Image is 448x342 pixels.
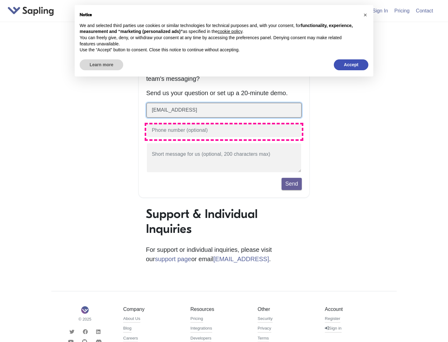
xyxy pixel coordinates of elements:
[80,12,358,18] h2: Notice
[155,256,191,262] a: support page
[146,103,302,118] input: Business email (required)
[96,329,100,334] i: LinkedIn
[81,306,89,314] img: Sapling Logo
[123,306,181,312] h5: Company
[190,316,203,323] a: Pricing
[413,6,436,16] a: Contact
[80,59,123,71] button: Learn more
[213,256,269,262] a: [EMAIL_ADDRESS]
[146,88,302,98] p: Send us your question or set up a 20-minute demo.
[370,6,390,16] a: Sign In
[258,316,273,323] a: Security
[80,47,358,53] p: Use the “Accept” button to consent. Close this notice to continue without accepting.
[325,316,340,323] a: Register
[325,325,342,333] a: Sign in
[392,6,412,16] a: Pricing
[190,306,248,312] h5: Resources
[258,306,315,312] h5: Other
[83,329,88,334] i: Facebook
[325,306,383,312] h5: Account
[80,23,358,35] p: We and selected third parties use cookies or similar technologies for technical purposes and, wit...
[282,178,302,190] button: Send
[56,316,114,322] small: © 2025
[258,325,271,333] a: Privacy
[334,59,368,71] button: Accept
[360,10,370,20] button: Close this notice
[363,12,367,18] span: ×
[69,329,74,334] i: Twitter
[123,316,140,323] a: About Us
[190,325,212,333] a: Integrations
[146,123,302,138] input: Phone number (optional)
[123,325,132,333] a: Blog
[80,35,358,47] p: You can freely give, deny, or withdraw your consent at any time by accessing the preferences pane...
[146,245,302,264] p: For support or individual inquiries, please visit our or email .
[146,206,302,236] h1: Support & Individual Inquiries
[218,29,242,34] a: cookie policy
